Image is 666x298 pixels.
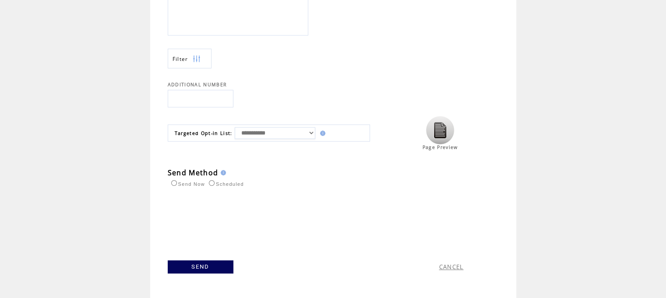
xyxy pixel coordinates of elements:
[209,180,215,186] input: Scheduled
[175,130,233,136] span: Targeted Opt-in List:
[168,82,227,88] span: ADDITIONAL NUMBER
[171,180,177,186] input: Send Now
[218,170,226,175] img: help.gif
[423,144,458,150] span: Page Preview
[168,49,211,68] a: Filter
[173,55,188,63] span: Show filters
[168,260,233,273] a: SEND
[439,263,464,271] a: CANCEL
[207,181,244,187] label: Scheduled
[169,181,205,187] label: Send Now
[426,116,454,144] img: Click to view the page preview
[193,49,201,69] img: filters.png
[317,131,325,136] img: help.gif
[426,140,454,145] a: Click to view the page preview
[168,168,218,177] span: Send Method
